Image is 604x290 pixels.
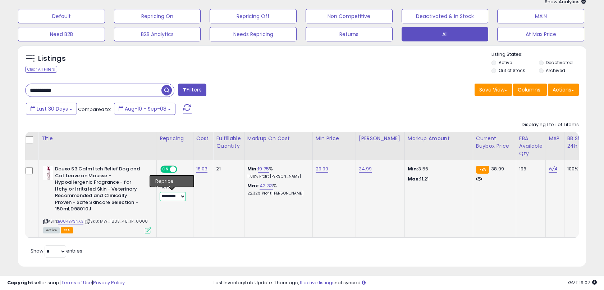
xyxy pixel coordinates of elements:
div: Title [41,135,154,142]
button: Deactivated & In Stock [402,9,489,23]
button: B2B Analytics [114,27,201,41]
a: 19.75 [258,165,269,173]
b: Min: [247,165,258,172]
div: Preset: [160,185,188,201]
a: Privacy Policy [93,279,125,286]
label: Active [499,59,512,66]
a: 11 active listings [299,279,335,286]
span: OFF [176,166,188,173]
b: Max: [247,182,260,189]
strong: Min: [408,165,418,172]
span: Last 30 Days [37,105,68,112]
span: 38.99 [491,165,504,172]
div: Repricing [160,135,190,142]
div: 100% [567,166,591,172]
div: Current Buybox Price [476,135,513,150]
th: The percentage added to the cost of goods (COGS) that forms the calculator for Min & Max prices. [244,132,312,160]
p: 3.56 [408,166,467,172]
div: % [247,166,307,179]
a: N/A [549,165,557,173]
p: 11.21 [408,176,467,182]
button: Needs Repricing [210,27,297,41]
button: Last 30 Days [26,103,77,115]
div: 21 [216,166,238,172]
a: 29.99 [316,165,329,173]
div: MAP [549,135,561,142]
a: B084BVSNX3 [58,218,83,224]
label: Deactivated [546,59,573,66]
button: Repricing Off [210,9,297,23]
span: Show: entries [31,247,82,254]
div: BB Share 24h. [567,135,594,150]
small: FBA [476,166,489,174]
p: 11.88% Profit [PERSON_NAME] [247,174,307,179]
strong: Max: [408,175,420,182]
span: 2025-10-9 19:07 GMT [568,279,597,286]
img: 31hVIxRTc+L._SL40_.jpg [43,166,53,180]
div: FBA Available Qty [519,135,543,157]
span: Aug-10 - Sep-08 [125,105,166,112]
span: | SKU: MW_1803_48_1P_0000 [84,218,148,224]
div: Fulfillable Quantity [216,135,241,150]
a: 34.99 [359,165,372,173]
button: Save View [475,84,512,96]
label: Archived [546,67,565,73]
div: [PERSON_NAME] [359,135,402,142]
div: seller snap | | [7,280,125,286]
div: ASIN: [43,166,151,233]
button: MAIN [497,9,584,23]
p: 22.32% Profit [PERSON_NAME] [247,191,307,196]
button: Aug-10 - Sep-08 [114,103,175,115]
button: Non Competitive [306,9,393,23]
span: Columns [518,86,540,93]
button: Default [18,9,105,23]
div: Markup on Cost [247,135,310,142]
div: Cost [196,135,210,142]
span: Compared to: [78,106,111,113]
div: Displaying 1 to 1 of 1 items [522,121,579,128]
span: All listings currently available for purchase on Amazon [43,227,60,233]
button: Actions [548,84,579,96]
div: Last InventoryLab Update: 1 hour ago, not synced. [214,280,597,286]
button: Columns [513,84,547,96]
button: Returns [306,27,393,41]
div: % [247,183,307,196]
div: 196 [519,166,540,172]
strong: Copyright [7,279,33,286]
p: Listing States: [491,51,586,58]
div: Min Price [316,135,353,142]
a: 18.03 [196,165,208,173]
span: FBA [61,227,73,233]
button: All [402,27,489,41]
button: Repricing On [114,9,201,23]
button: Need B2B [18,27,105,41]
button: At Max Price [497,27,584,41]
div: Markup Amount [408,135,470,142]
div: Clear All Filters [25,66,57,73]
div: Amazon AI * [160,177,188,183]
h5: Listings [38,54,66,64]
span: ON [161,166,170,173]
a: 43.33 [260,182,273,189]
label: Out of Stock [499,67,525,73]
a: Terms of Use [61,279,92,286]
button: Filters [178,84,206,96]
b: Douxo S3 Calm Itch Relief Dog and Cat Leave on Mousse - Hypoallergenic Fragrance - for Itchy or I... [55,166,142,214]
